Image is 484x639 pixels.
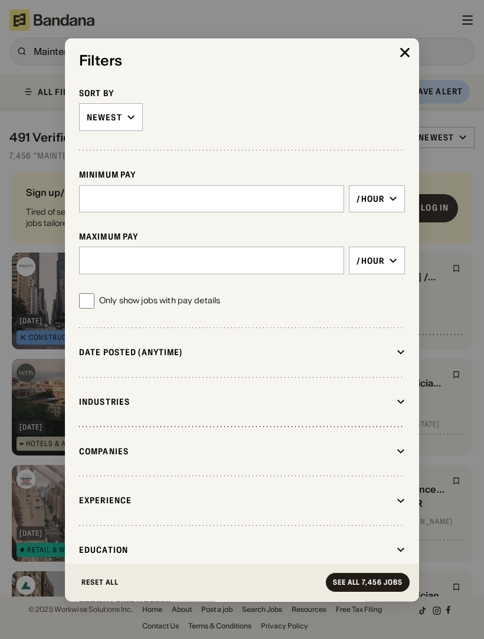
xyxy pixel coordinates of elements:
div: Experience [79,495,392,506]
div: Date Posted (Anytime) [79,347,392,358]
div: /hour [357,255,384,266]
div: Industries [79,396,392,407]
div: /hour [357,193,384,204]
div: Education [79,545,392,555]
div: Only show jobs with pay details [99,295,220,307]
div: Minimum Pay [79,169,405,180]
div: Companies [79,445,392,456]
div: Reset All [81,579,119,586]
div: Filters [79,52,405,69]
div: See all 7,456 jobs [333,579,403,586]
div: Maximum Pay [79,231,405,242]
div: Newest [87,112,122,122]
div: Sort By [79,88,405,99]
